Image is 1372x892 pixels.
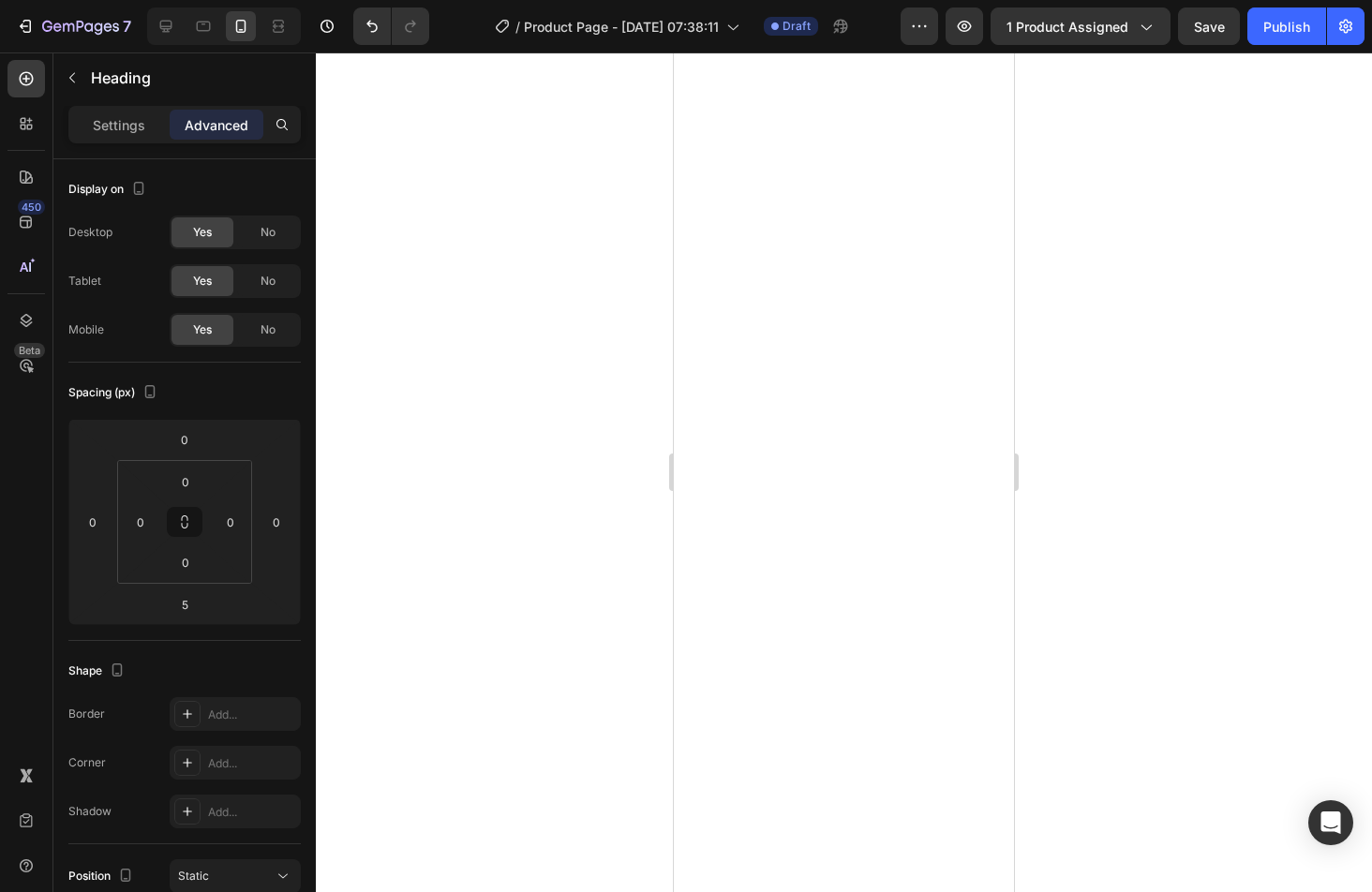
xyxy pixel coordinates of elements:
[68,321,104,338] div: Mobile
[14,343,45,358] div: Beta
[1263,17,1310,37] div: Publish
[167,468,204,496] input: 0px
[193,321,212,338] span: Yes
[208,804,296,821] div: Add...
[262,508,291,536] input: 0
[783,18,811,35] span: Draft
[68,803,112,820] div: Shadow
[216,508,245,536] input: 0px
[261,224,276,241] span: No
[1178,7,1240,45] button: Save
[208,755,296,772] div: Add...
[353,7,429,45] div: Undo/Redo
[7,7,140,45] button: 7
[1194,19,1225,35] span: Save
[68,659,128,684] div: Shape
[1247,7,1326,45] button: Publish
[524,17,719,37] span: Product Page - [DATE] 07:38:11
[166,590,203,618] input: 5
[68,864,137,889] div: Position
[991,7,1171,45] button: 1 product assigned
[127,508,155,536] input: 0px
[68,754,106,771] div: Corner
[123,15,131,37] p: 7
[91,67,293,89] p: Heading
[1308,800,1353,845] div: Open Intercom Messenger
[185,115,248,135] p: Advanced
[18,200,45,215] div: 450
[1007,17,1128,37] span: 1 product assigned
[193,224,212,241] span: Yes
[68,224,112,241] div: Desktop
[674,52,1014,892] iframe: Design area
[515,17,520,37] span: /
[166,425,203,453] input: 0
[68,706,105,722] div: Border
[68,177,150,202] div: Display on
[193,273,212,290] span: Yes
[208,706,296,723] div: Add...
[167,548,204,576] input: 0px
[68,380,161,406] div: Spacing (px)
[68,273,101,290] div: Tablet
[261,273,276,290] span: No
[93,115,145,135] p: Settings
[79,508,107,536] input: 0
[261,321,276,338] span: No
[178,869,209,883] span: Static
